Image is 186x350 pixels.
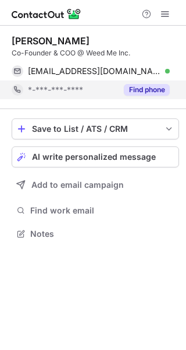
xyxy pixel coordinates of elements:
span: AI write personalized message [32,152,156,162]
button: Find work email [12,202,179,219]
span: Notes [30,229,174,239]
img: ContactOut v5.3.10 [12,7,81,21]
button: Reveal Button [124,84,170,96]
span: Add to email campaign [31,180,124,190]
button: save-profile-one-click [12,118,179,139]
div: Co-Founder & COO @ Weed Me Inc. [12,48,179,58]
button: Add to email campaign [12,174,179,195]
button: Notes [12,226,179,242]
div: Save to List / ATS / CRM [32,124,159,134]
span: [EMAIL_ADDRESS][DOMAIN_NAME] [28,66,161,76]
span: Find work email [30,205,174,216]
button: AI write personalized message [12,146,179,167]
div: [PERSON_NAME] [12,35,90,47]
